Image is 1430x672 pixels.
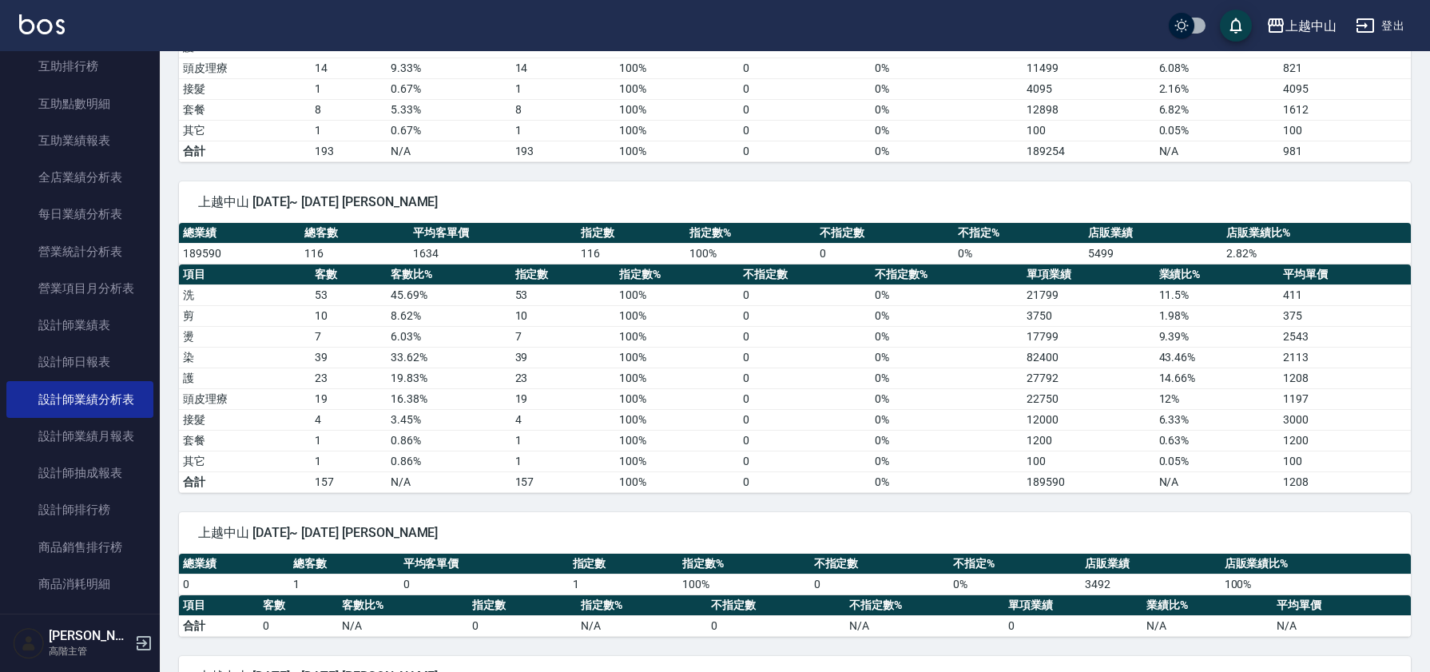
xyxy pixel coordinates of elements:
td: 3492 [1081,574,1221,594]
button: 上越中山 [1260,10,1343,42]
td: 11499 [1023,58,1154,78]
td: 2.16 % [1155,78,1279,99]
td: 6.82 % [1155,99,1279,120]
td: 0 [739,58,871,78]
td: 3.45 % [387,409,510,430]
td: N/A [1155,471,1279,492]
td: 100 % [678,574,809,594]
td: 100 [1279,120,1411,141]
td: 套餐 [179,99,311,120]
td: 0 % [871,58,1023,78]
td: 0 % [871,78,1023,99]
td: 1200 [1023,430,1154,451]
td: 0% [871,471,1023,492]
td: 1 [511,430,615,451]
td: 5.33 % [387,99,510,120]
td: 193 [311,141,387,161]
td: 100% [615,471,739,492]
td: 981 [1279,141,1411,161]
td: 33.62 % [387,347,510,368]
td: N/A [577,615,707,636]
td: 0 % [871,451,1023,471]
th: 客數比% [338,595,468,616]
th: 店販業績 [1081,554,1221,575]
td: 5499 [1084,243,1222,264]
td: 100 % [615,430,739,451]
th: 指定數% [615,264,739,285]
th: 指定數% [685,223,816,244]
td: 100% [615,141,739,161]
a: 互助排行榜 [6,48,153,85]
td: 1 [311,430,387,451]
td: 821 [1279,58,1411,78]
td: 9.33 % [387,58,510,78]
td: 其它 [179,451,311,471]
td: 100 % [615,99,739,120]
th: 項目 [179,595,259,616]
a: 設計師業績分析表 [6,381,153,418]
td: 0.05 % [1155,120,1279,141]
td: 53 [311,284,387,305]
td: 6.03 % [387,326,510,347]
td: 0 [739,284,871,305]
td: 0 [739,430,871,451]
td: 合計 [179,471,311,492]
a: 設計師抽成報表 [6,455,153,491]
th: 客數比% [387,264,510,285]
td: 1.98 % [1155,305,1279,326]
th: 不指定數 [810,554,950,575]
td: N/A [387,471,510,492]
th: 平均客單價 [399,554,569,575]
th: 平均單價 [1279,264,1411,285]
td: 16.38 % [387,388,510,409]
td: 6.08 % [1155,58,1279,78]
td: 1200 [1279,430,1411,451]
td: 2.82 % [1222,243,1411,264]
td: 23 [311,368,387,388]
td: 1 [511,451,615,471]
td: 0 % [871,99,1023,120]
td: 2543 [1279,326,1411,347]
td: 0 [739,451,871,471]
td: 19.83 % [387,368,510,388]
td: 53 [511,284,615,305]
td: 0.63 % [1155,430,1279,451]
table: a dense table [179,554,1411,595]
td: 0 % [871,430,1023,451]
td: 1 [289,574,399,594]
a: 互助點數明細 [6,85,153,122]
td: 套餐 [179,430,311,451]
td: N/A [1142,615,1273,636]
td: 0 [707,615,845,636]
td: 0 [739,141,871,161]
th: 平均客單價 [409,223,577,244]
td: 21799 [1023,284,1154,305]
td: 100 [1023,451,1154,471]
td: 0.67 % [387,78,510,99]
td: 39 [511,347,615,368]
td: 0 [399,574,569,594]
td: 3750 [1023,305,1154,326]
th: 不指定數% [871,264,1023,285]
td: 100 % [615,368,739,388]
td: 接髮 [179,78,311,99]
td: 10 [311,305,387,326]
td: N/A [387,141,510,161]
img: Logo [19,14,65,34]
td: 1 [311,120,387,141]
td: 0 [739,326,871,347]
td: 0 % [871,347,1023,368]
td: 375 [1279,305,1411,326]
td: 0 [1004,615,1142,636]
td: 染 [179,347,311,368]
td: 0 [739,368,871,388]
td: 其它 [179,120,311,141]
th: 單項業績 [1023,264,1154,285]
td: 100 % [615,388,739,409]
td: 0 [739,305,871,326]
td: 1208 [1279,471,1411,492]
td: 100 [1279,451,1411,471]
th: 總業績 [179,223,300,244]
td: N/A [1273,615,1411,636]
div: 上越中山 [1285,16,1337,36]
